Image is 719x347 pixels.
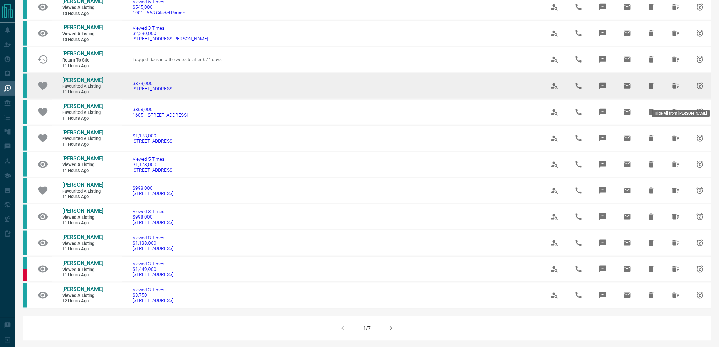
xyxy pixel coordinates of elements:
[692,261,708,277] span: Snooze
[62,241,103,247] span: Viewed a Listing
[668,209,684,225] span: Hide All from Wendy Tam
[668,25,684,41] span: Hide All from Joenalyn Castillo
[692,78,708,94] span: Snooze
[62,246,103,252] span: 11 hours ago
[363,326,371,331] div: 1/7
[23,283,27,308] div: condos.ca
[595,25,611,41] span: Message
[619,25,635,41] span: Email
[571,78,587,94] span: Call
[668,130,684,146] span: Hide All from Wendy Tam
[23,152,27,177] div: condos.ca
[133,112,188,118] span: 1605 - [STREET_ADDRESS]
[595,287,611,303] span: Message
[619,261,635,277] span: Email
[595,183,611,199] span: Message
[643,78,660,94] span: Hide
[62,24,103,31] a: [PERSON_NAME]
[62,129,103,136] a: [PERSON_NAME]
[62,162,103,168] span: Viewed a Listing
[62,103,103,110] a: [PERSON_NAME]
[133,167,173,173] span: [STREET_ADDRESS]
[668,156,684,173] span: Hide All from Wendy Tam
[62,168,103,174] span: 11 hours ago
[668,261,684,277] span: Hide All from Kris Kim
[668,235,684,251] span: Hide All from Linn Lee
[546,78,563,94] span: View Profile
[23,74,27,98] div: condos.ca
[23,21,27,46] div: condos.ca
[133,25,208,31] span: Viewed 3 Times
[133,287,173,293] span: Viewed 3 Times
[23,178,27,203] div: condos.ca
[546,287,563,303] span: View Profile
[571,209,587,225] span: Call
[595,104,611,120] span: Message
[619,183,635,199] span: Email
[692,51,708,68] span: Snooze
[643,235,660,251] span: Hide
[133,25,208,41] a: Viewed 3 Times$2,590,000[STREET_ADDRESS][PERSON_NAME]
[643,261,660,277] span: Hide
[546,25,563,41] span: View Profile
[571,156,587,173] span: Call
[133,31,208,36] span: $2,590,000
[62,293,103,299] span: Viewed a Listing
[23,100,27,124] div: condos.ca
[62,181,103,188] span: [PERSON_NAME]
[546,51,563,68] span: View Profile
[23,257,27,269] div: condos.ca
[571,130,587,146] span: Call
[62,299,103,305] span: 12 hours ago
[62,194,103,200] span: 11 hours ago
[595,78,611,94] span: Message
[571,25,587,41] span: Call
[595,156,611,173] span: Message
[643,287,660,303] span: Hide
[62,77,103,84] a: [PERSON_NAME]
[595,51,611,68] span: Message
[133,272,173,277] span: [STREET_ADDRESS]
[546,261,563,277] span: View Profile
[595,130,611,146] span: Message
[643,104,660,120] span: Hide
[62,267,103,273] span: Viewed a Listing
[62,136,103,142] span: Favourited a Listing
[62,273,103,278] span: 11 hours ago
[133,36,208,41] span: [STREET_ADDRESS][PERSON_NAME]
[62,155,103,162] span: [PERSON_NAME]
[62,110,103,116] span: Favourited a Listing
[133,133,173,138] span: $1,178,000
[692,183,708,199] span: Snooze
[692,235,708,251] span: Snooze
[692,209,708,225] span: Snooze
[133,261,173,266] span: Viewed 3 Times
[62,11,103,17] span: 10 hours ago
[133,240,173,246] span: $1,138,000
[133,214,173,220] span: $998,000
[62,50,103,57] span: [PERSON_NAME]
[23,126,27,151] div: condos.ca
[133,133,173,144] a: $1,178,000[STREET_ADDRESS]
[652,110,710,117] div: Hide All from [PERSON_NAME]
[62,103,103,109] span: [PERSON_NAME]
[546,104,563,120] span: View Profile
[62,116,103,121] span: 11 hours ago
[571,235,587,251] span: Call
[692,25,708,41] span: Snooze
[133,266,173,272] span: $1,449,900
[133,57,222,62] span: Logged Back into the website after 674 days
[571,51,587,68] span: Call
[546,156,563,173] span: View Profile
[133,138,173,144] span: [STREET_ADDRESS]
[62,234,103,241] a: [PERSON_NAME]
[62,220,103,226] span: 11 hours ago
[62,37,103,43] span: 10 hours ago
[133,235,173,240] span: Viewed 8 Times
[62,31,103,37] span: Viewed a Listing
[133,10,185,15] span: 1901 - 668 Citadel Parade
[133,81,173,91] a: $879,000[STREET_ADDRESS]
[62,234,103,240] span: [PERSON_NAME]
[23,205,27,229] div: condos.ca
